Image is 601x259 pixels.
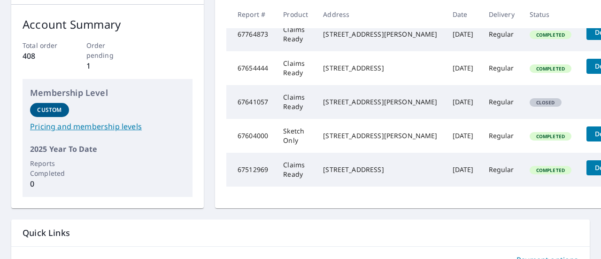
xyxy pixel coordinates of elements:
[323,30,437,39] div: [STREET_ADDRESS][PERSON_NAME]
[276,17,316,51] td: Claims Ready
[23,40,65,50] p: Total order
[323,97,437,107] div: [STREET_ADDRESS][PERSON_NAME]
[86,40,129,60] p: Order pending
[276,51,316,85] td: Claims Ready
[481,119,522,153] td: Regular
[30,178,69,189] p: 0
[226,85,276,119] td: 67641057
[30,121,185,132] a: Pricing and membership levels
[323,165,437,174] div: [STREET_ADDRESS]
[23,16,193,33] p: Account Summary
[481,85,522,119] td: Regular
[276,119,316,153] td: Sketch Only
[445,119,481,153] td: [DATE]
[481,17,522,51] td: Regular
[481,51,522,85] td: Regular
[30,158,69,178] p: Reports Completed
[323,131,437,141] div: [STREET_ADDRESS][PERSON_NAME]
[445,51,481,85] td: [DATE]
[226,153,276,187] td: 67512969
[531,31,570,38] span: Completed
[30,143,185,155] p: 2025 Year To Date
[445,17,481,51] td: [DATE]
[23,227,578,239] p: Quick Links
[481,153,522,187] td: Regular
[86,60,129,71] p: 1
[531,167,570,173] span: Completed
[276,85,316,119] td: Claims Ready
[445,153,481,187] td: [DATE]
[226,51,276,85] td: 67654444
[445,85,481,119] td: [DATE]
[323,63,437,73] div: [STREET_ADDRESS]
[23,50,65,62] p: 408
[30,86,185,99] p: Membership Level
[531,133,570,140] span: Completed
[226,17,276,51] td: 67764873
[37,106,62,114] p: Custom
[531,65,570,72] span: Completed
[226,119,276,153] td: 67604000
[276,153,316,187] td: Claims Ready
[531,99,561,106] span: Closed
